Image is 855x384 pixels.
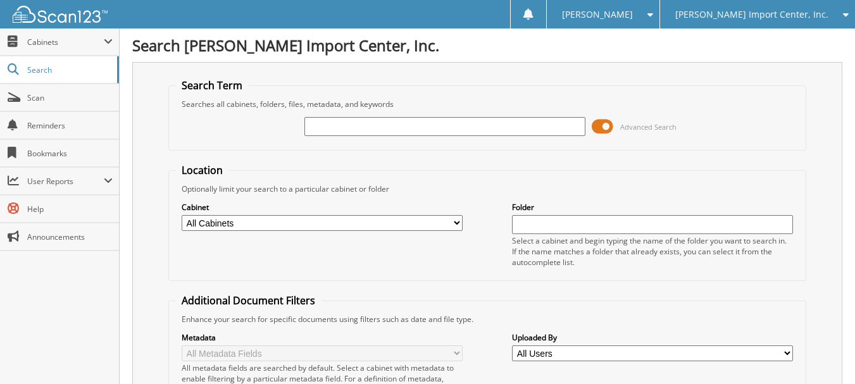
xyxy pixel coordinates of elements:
div: Optionally limit your search to a particular cabinet or folder [175,183,799,194]
div: Searches all cabinets, folders, files, metadata, and keywords [175,99,799,109]
label: Folder [512,202,793,213]
span: Help [27,204,113,214]
h1: Search [PERSON_NAME] Import Center, Inc. [132,35,842,56]
label: Uploaded By [512,332,793,343]
span: Cabinets [27,37,104,47]
span: Scan [27,92,113,103]
img: scan123-logo-white.svg [13,6,108,23]
span: Advanced Search [620,122,677,132]
span: Announcements [27,232,113,242]
legend: Additional Document Filters [175,294,321,307]
legend: Search Term [175,78,249,92]
legend: Location [175,163,229,177]
div: Select a cabinet and begin typing the name of the folder you want to search in. If the name match... [512,235,793,268]
label: Cabinet [182,202,463,213]
span: Reminders [27,120,113,131]
span: Search [27,65,111,75]
div: Enhance your search for specific documents using filters such as date and file type. [175,314,799,325]
span: Bookmarks [27,148,113,159]
span: [PERSON_NAME] Import Center, Inc. [675,11,828,18]
span: [PERSON_NAME] [562,11,633,18]
span: User Reports [27,176,104,187]
label: Metadata [182,332,463,343]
